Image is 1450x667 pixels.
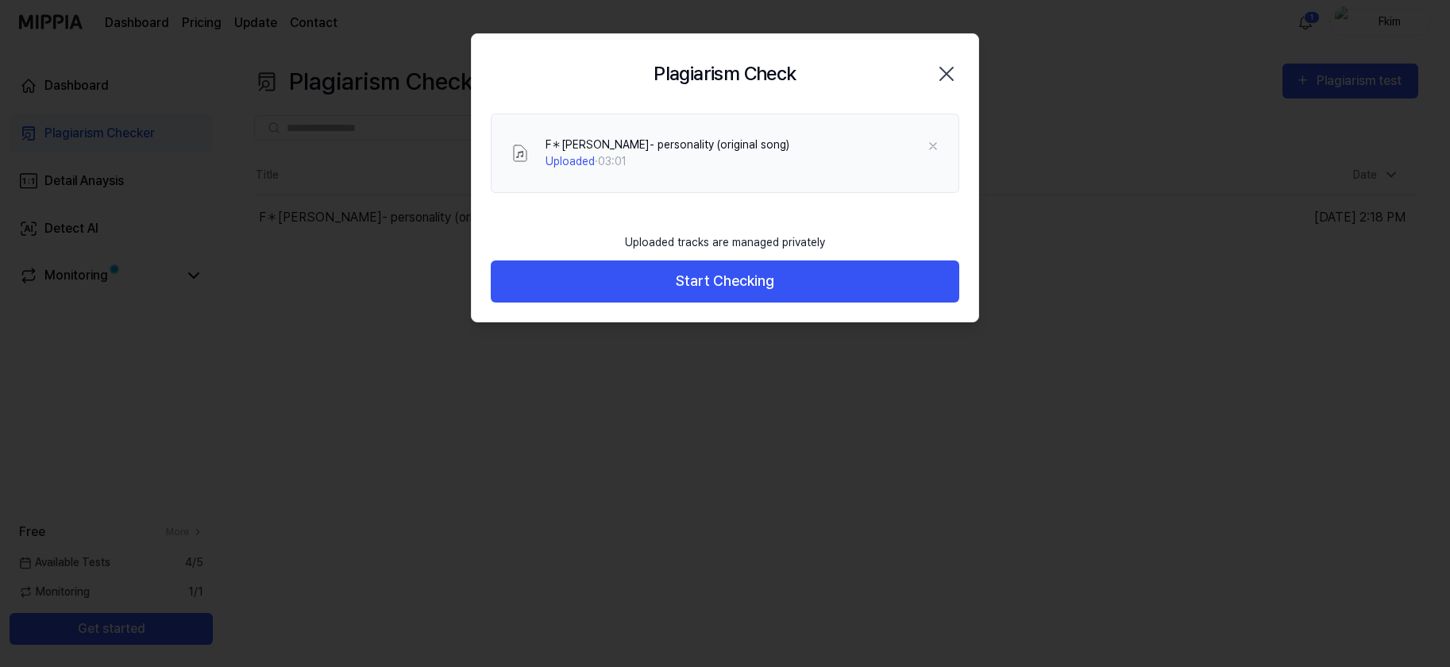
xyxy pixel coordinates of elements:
div: F＊[PERSON_NAME]- personality (original song) [546,137,789,153]
button: Start Checking [491,260,959,303]
span: Uploaded [546,155,595,168]
h2: Plagiarism Check [654,60,796,88]
div: · 03:01 [546,153,789,170]
div: Uploaded tracks are managed privately [615,225,835,260]
img: File Select [511,144,530,163]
